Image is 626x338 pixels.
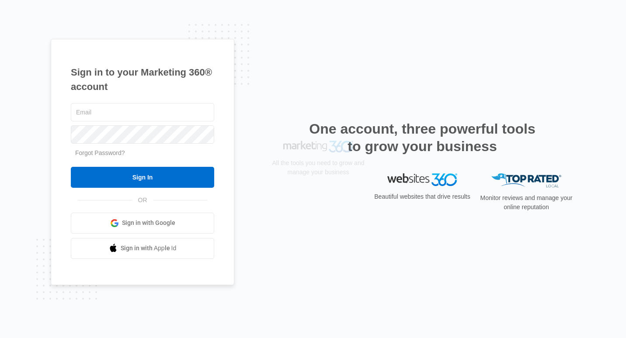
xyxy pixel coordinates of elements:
[387,173,457,186] img: Websites 360
[283,173,353,186] img: Marketing 360
[71,167,214,188] input: Sign In
[132,196,153,205] span: OR
[71,65,214,94] h1: Sign in to your Marketing 360® account
[75,149,125,156] a: Forgot Password?
[373,192,471,201] p: Beautiful websites that drive results
[71,238,214,259] a: Sign in with Apple Id
[269,191,367,210] p: All the tools you need to grow and manage your business
[491,173,561,188] img: Top Rated Local
[306,120,538,155] h2: One account, three powerful tools to grow your business
[122,218,175,228] span: Sign in with Google
[121,244,177,253] span: Sign in with Apple Id
[71,103,214,121] input: Email
[71,213,214,234] a: Sign in with Google
[477,193,575,212] p: Monitor reviews and manage your online reputation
